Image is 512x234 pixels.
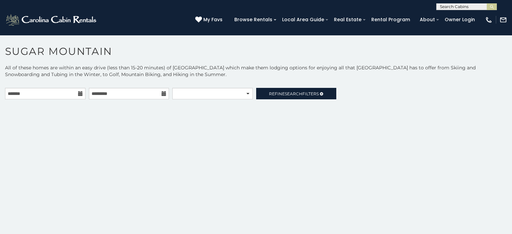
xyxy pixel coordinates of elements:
img: phone-regular-white.png [485,16,492,24]
span: My Favs [203,16,223,23]
a: About [416,14,438,25]
a: Browse Rentals [231,14,276,25]
a: Rental Program [368,14,413,25]
span: Search [285,91,302,96]
a: Owner Login [441,14,478,25]
a: My Favs [195,16,224,24]
a: RefineSearchFilters [256,88,337,99]
a: Local Area Guide [279,14,328,25]
img: White-1-2.png [5,13,98,27]
span: Refine Filters [269,91,319,96]
a: Real Estate [331,14,365,25]
img: mail-regular-white.png [500,16,507,24]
